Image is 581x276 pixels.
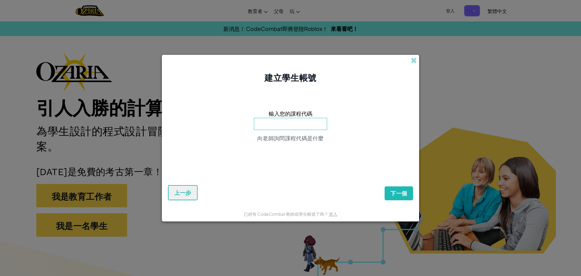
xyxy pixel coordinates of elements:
a: 登入 [329,211,337,217]
font: 輸入您的課程代碼 [269,110,312,117]
font: 上一步 [174,189,191,196]
font: 向老師詢問課程代碼是什麼 [257,135,324,141]
font: 建立學生帳號 [264,72,316,83]
button: 下一個 [385,186,413,200]
font: 已經有 CodeCombat 教師或學生帳號了嗎？ [244,211,328,217]
font: 下一個 [390,190,407,197]
button: 上一步 [168,185,198,200]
